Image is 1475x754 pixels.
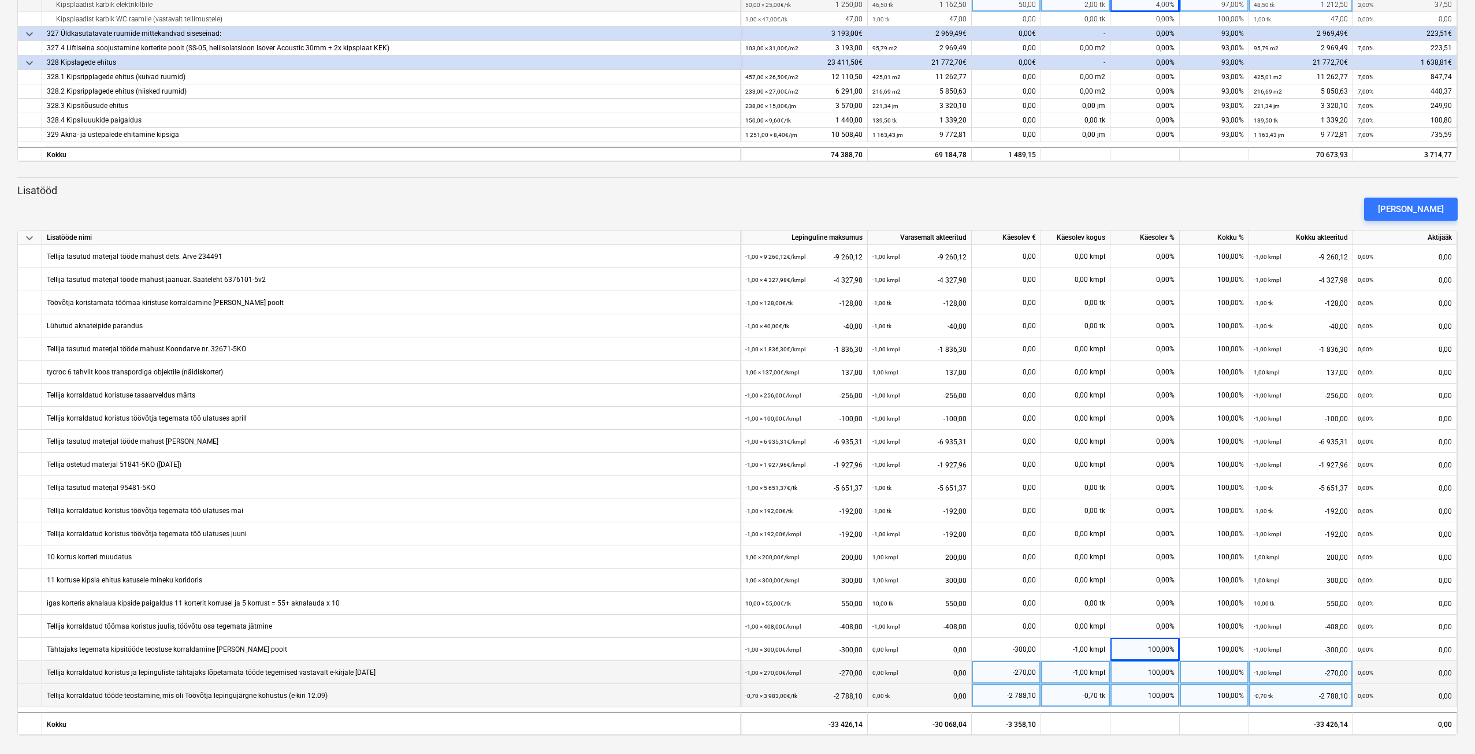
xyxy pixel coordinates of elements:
[741,231,868,245] div: Lepinguline maksumus
[872,113,967,128] div: 1 339,20
[1254,430,1348,454] div: -6 935,31
[1110,384,1180,407] div: 0,00%
[47,128,735,142] div: 329 Akna- ja ustepalede ehitamine kipsiga
[1180,314,1249,337] div: 100,00%
[47,41,735,55] div: 327.4 Liftiseina soojustamine korterite poolt (SS-05, heliisolatsioon Isover Acoustic 30mm + 2x k...
[745,300,793,306] small: -1,00 × 128,00€ / tk
[1180,661,1249,684] div: 100,00%
[47,84,735,99] div: 328.2 Kipsripplagede ehitus (niisked ruumid)
[47,268,266,291] div: Tellija tasutud materjal tööde mahust jaanuar. Saateleht 6376101-5v2
[1110,12,1180,27] div: 0,00%
[745,392,801,399] small: -1,00 × 256,00€ / kmpl
[976,291,1036,314] div: 0,00
[1254,45,1279,51] small: 95,79 m2
[745,113,863,128] div: 1 440,00
[1180,70,1249,84] div: 93,00%
[1110,684,1180,707] div: 100,00%
[1254,314,1348,338] div: -40,00
[1254,415,1281,422] small: -1,00 kmpl
[1180,545,1249,569] div: 100,00%
[745,268,863,292] div: -4 327,98
[1180,569,1249,592] div: 100,00%
[1041,430,1110,453] div: 0,00 kmpl
[1041,84,1110,99] div: 0,00 m2
[1180,12,1249,27] div: 100,00%
[47,99,735,113] div: 328.3 Kipsitõusude ehitus
[1110,545,1180,569] div: 0,00%
[745,369,799,376] small: 1,00 × 137,00€ / kmpl
[1110,291,1180,314] div: 0,00%
[1110,592,1180,615] div: 0,00%
[1041,453,1110,476] div: 0,00 kmpl
[1180,384,1249,407] div: 100,00%
[1180,453,1249,476] div: 100,00%
[1041,638,1110,661] div: -1,00 kmpl
[1358,439,1373,445] small: 0,00%
[872,392,900,399] small: -1,00 kmpl
[1110,361,1180,384] div: 0,00%
[1358,74,1373,80] small: 7,00%
[1110,231,1180,245] div: Käesolev %
[872,277,900,283] small: -1,00 kmpl
[1180,476,1249,499] div: 100,00%
[1254,346,1281,352] small: -1,00 kmpl
[1254,88,1282,95] small: 216,69 m2
[1041,314,1110,337] div: 0,00 tk
[1041,231,1110,245] div: Käesolev kogus
[976,384,1036,407] div: 0,00
[42,231,741,245] div: Lisatööde nimi
[1254,361,1348,384] div: 137,00
[1110,569,1180,592] div: 0,00%
[745,346,805,352] small: -1,00 × 1 836,30€ / kmpl
[872,103,898,109] small: 221,34 jm
[872,2,893,8] small: 46,50 tk
[1110,70,1180,84] div: 0,00%
[1358,268,1452,292] div: 0,00
[872,41,967,55] div: 2 969,49
[1254,70,1348,84] div: 11 262,77
[1254,245,1348,269] div: -9 260,12
[745,12,863,27] div: 47,00
[1358,2,1373,8] small: 3,00%
[1358,99,1452,113] div: 249,90
[872,369,898,376] small: 1,00 kmpl
[1358,103,1373,109] small: 7,00%
[972,712,1041,735] div: -3 358,10
[741,55,868,70] div: 23 411,50€
[745,74,798,80] small: 457,00 × 26,50€ / m2
[872,74,901,80] small: 425,01 m2
[47,245,222,268] div: Tellija tasutud materjal tööde mahust dets. Arve 234491
[1180,41,1249,55] div: 93,00%
[872,16,890,23] small: 1,00 tk
[1358,337,1452,361] div: 0,00
[745,103,796,109] small: 238,00 × 15,00€ / jm
[972,99,1041,113] div: 0,00
[745,45,798,51] small: 103,00 × 31,00€ / m2
[1110,113,1180,128] div: 0,00%
[745,132,797,138] small: 1 251,00 × 8,40€ / jm
[745,128,863,142] div: 10 508,40
[872,300,891,306] small: -1,00 tk
[872,245,967,269] div: -9 260,12
[1358,113,1452,128] div: 100,80
[745,70,863,84] div: 12 110,50
[1110,661,1180,684] div: 100,00%
[1110,337,1180,361] div: 0,00%
[1041,337,1110,361] div: 0,00 kmpl
[872,361,967,384] div: 137,00
[745,291,863,315] div: -128,00
[1254,384,1348,407] div: -256,00
[1358,300,1373,306] small: 0,00%
[1180,499,1249,522] div: 100,00%
[1358,12,1452,27] div: 0,00
[872,12,967,27] div: 47,00
[872,128,967,142] div: 9 772,81
[1254,337,1348,361] div: -1 836,30
[1249,231,1353,245] div: Kokku akteeritud
[872,88,901,95] small: 216,69 m2
[1110,476,1180,499] div: 0,00%
[1254,369,1279,376] small: 1,00 kmpl
[745,88,798,95] small: 233,00 × 27,00€ / m2
[1180,407,1249,430] div: 100,00%
[1041,113,1110,128] div: 0,00 tk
